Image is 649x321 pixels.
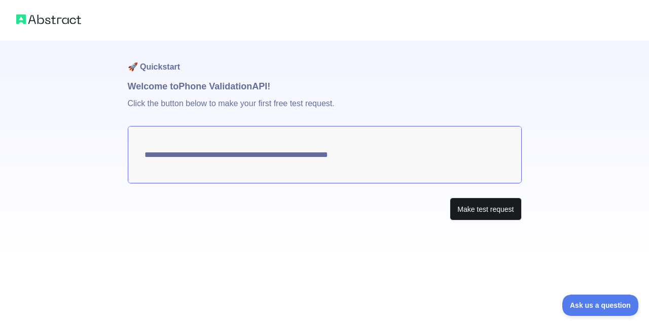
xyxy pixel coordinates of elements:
h1: 🚀 Quickstart [128,41,522,79]
button: Make test request [450,198,521,220]
p: Click the button below to make your first free test request. [128,93,522,126]
h1: Welcome to Phone Validation API! [128,79,522,93]
iframe: Toggle Customer Support [562,295,639,316]
img: Abstract logo [16,12,81,26]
